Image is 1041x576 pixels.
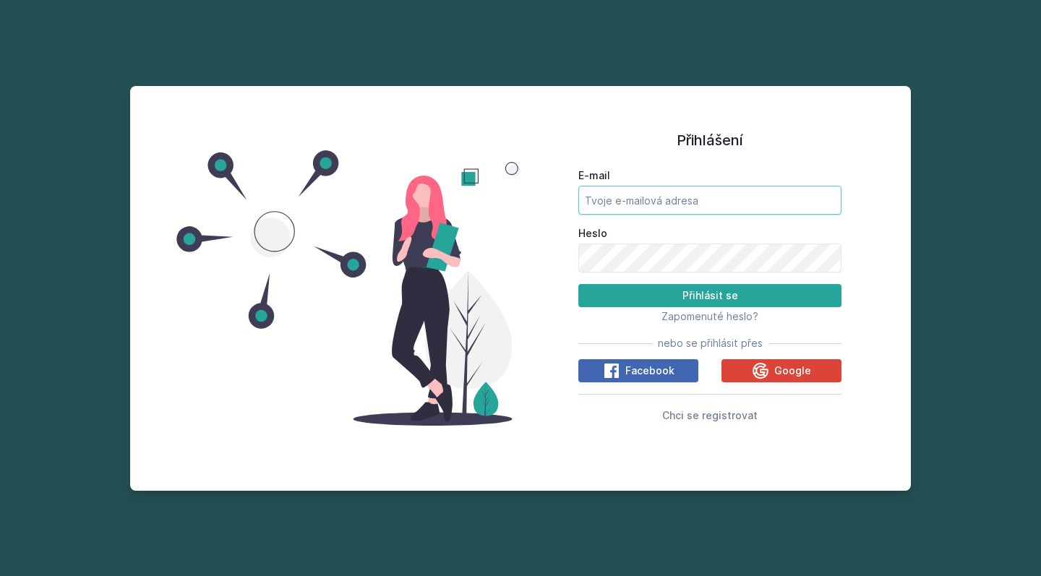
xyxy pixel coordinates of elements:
[662,409,758,421] span: Chci se registrovat
[578,226,841,241] label: Heslo
[662,406,758,424] button: Chci se registrovat
[578,284,841,307] button: Přihlásit se
[661,310,758,322] span: Zapomenuté heslo?
[578,359,698,382] button: Facebook
[578,168,841,183] label: E-mail
[721,359,841,382] button: Google
[658,336,763,351] span: nebo se přihlásit přes
[578,129,841,151] h1: Přihlášení
[625,364,674,378] span: Facebook
[774,364,811,378] span: Google
[578,186,841,215] input: Tvoje e-mailová adresa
